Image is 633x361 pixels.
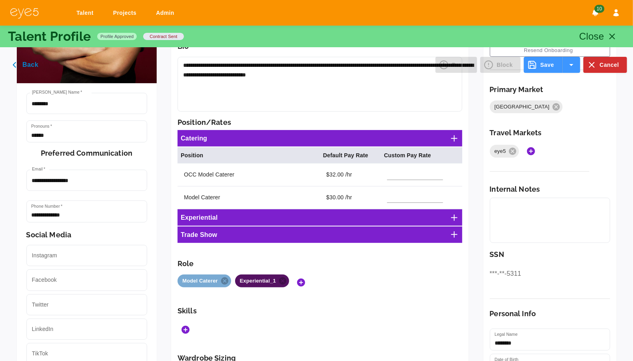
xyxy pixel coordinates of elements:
div: Experiential_1 [235,275,289,287]
p: Talent Profile [8,30,91,43]
button: select merge strategy [563,57,580,73]
h6: Internal Notes [490,185,610,194]
th: Custom Pay Rate [381,147,462,164]
label: Phone Number [31,203,62,209]
img: eye5 [10,7,39,19]
h6: Personal Info [490,309,610,318]
button: Notifications [588,6,603,20]
h6: Position/Rates [178,118,462,127]
span: eye5 [490,147,511,155]
label: Legal Name [495,331,518,337]
h6: Catering [181,133,207,143]
span: Profile Approved [97,33,137,40]
span: Model Caterer [178,277,223,285]
h6: Skills [178,307,462,315]
label: Email [32,166,45,172]
button: Add Roles [293,275,309,291]
h6: Trade Show [181,230,217,240]
button: Back [6,57,46,73]
td: $32.00 /hr [320,163,381,186]
h6: Experiential [181,213,218,223]
td: Model Caterer [178,186,320,209]
h6: Travel Markets [490,128,542,137]
button: Add Markets [523,143,539,159]
div: Model Caterer [178,275,231,287]
p: Close [579,29,605,44]
h6: Preferred Communication [41,149,132,158]
h6: Primary Market [490,85,543,94]
span: Experiential_1 [235,277,281,285]
td: OCC Model Caterer [178,163,320,186]
button: Close [574,27,625,46]
div: Save [524,57,580,73]
div: [GEOGRAPHIC_DATA] [490,100,563,113]
span: [GEOGRAPHIC_DATA] [490,103,555,111]
button: Add Skills [178,322,194,338]
a: Projects [108,6,144,20]
a: Admin [151,6,182,20]
th: Position [178,147,320,164]
h6: SSN [490,250,610,259]
th: Default Pay Rate [320,147,381,164]
button: Save [524,57,562,73]
div: eye5 [490,145,519,158]
label: [PERSON_NAME] Name [32,89,82,95]
h6: Role [178,259,462,268]
td: $30.00 /hr [320,186,381,209]
h6: Social Media [26,231,147,239]
a: Talent [71,6,102,20]
span: contract sent [146,33,180,40]
button: Cancel [583,57,627,73]
span: 10 [594,5,604,13]
label: Pronouns [31,123,52,129]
